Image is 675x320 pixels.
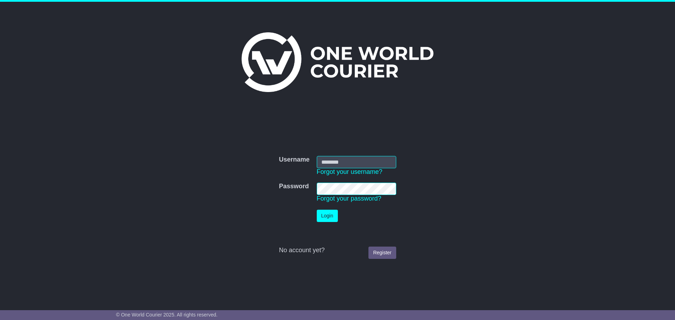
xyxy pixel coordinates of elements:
a: Register [368,247,396,259]
img: One World [242,32,433,92]
div: No account yet? [279,247,396,254]
a: Forgot your username? [317,168,382,175]
button: Login [317,210,338,222]
a: Forgot your password? [317,195,381,202]
label: Username [279,156,309,164]
span: © One World Courier 2025. All rights reserved. [116,312,218,318]
label: Password [279,183,309,190]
